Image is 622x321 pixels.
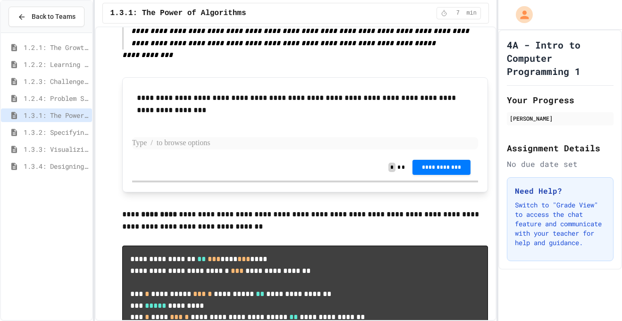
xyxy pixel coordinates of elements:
span: 1.3.2: Specifying Ideas with Pseudocode [24,127,88,137]
p: Switch to "Grade View" to access the chat feature and communicate with your teacher for help and ... [515,200,605,247]
span: 1.2.1: The Growth Mindset [24,42,88,52]
h2: Assignment Details [507,141,614,155]
h1: 4A - Intro to Computer Programming 1 [507,38,614,78]
span: 1.2.3: Challenge Problem - The Bridge [24,76,88,86]
span: 1.2.2: Learning to Solve Hard Problems [24,59,88,69]
button: Back to Teams [8,7,84,27]
h2: Your Progress [507,93,614,107]
span: 1.3.1: The Power of Algorithms [24,110,88,120]
span: 1.2.4: Problem Solving Practice [24,93,88,103]
span: Back to Teams [32,12,76,22]
span: min [466,9,477,17]
span: 1.3.4: Designing Flowcharts [24,161,88,171]
div: No due date set [507,158,614,170]
span: 1.3.3: Visualizing Logic with Flowcharts [24,144,88,154]
span: 1.3.1: The Power of Algorithms [110,8,246,19]
div: [PERSON_NAME] [510,114,611,123]
div: My Account [506,4,535,25]
span: 7 [450,9,465,17]
h3: Need Help? [515,185,605,197]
